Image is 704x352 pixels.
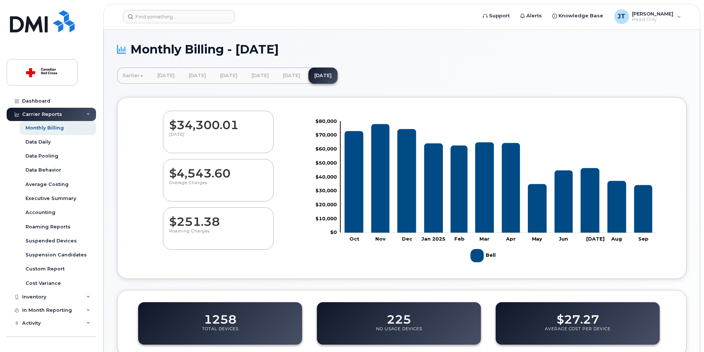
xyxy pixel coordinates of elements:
tspan: Sep [639,236,649,242]
p: Roaming Charges [169,228,267,242]
p: [DATE] [169,132,267,145]
tspan: Nov [375,236,385,242]
tspan: $0 [330,229,337,235]
tspan: $30,000 [315,187,337,193]
tspan: Mar [479,236,489,242]
dd: $251.38 [169,208,267,228]
a: [DATE] [214,68,243,84]
tspan: Dec [401,236,412,242]
tspan: Oct [349,236,359,242]
tspan: $40,000 [315,173,337,179]
a: Earlier [117,68,149,84]
h1: Monthly Billing - [DATE] [117,43,687,56]
tspan: Jun [559,236,568,242]
p: No Usage Devices [376,326,422,339]
a: [DATE] [151,68,181,84]
tspan: $10,000 [315,215,337,221]
tspan: Feb [454,236,465,242]
dd: $4,543.60 [169,159,267,180]
g: Chart [315,118,656,265]
dd: $27.27 [557,306,599,326]
p: Overage Charges [169,180,267,193]
tspan: Jan 2025 [421,236,445,242]
g: Legend [471,246,498,265]
a: [DATE] [246,68,275,84]
tspan: $50,000 [315,159,337,165]
p: Total Devices [202,326,239,339]
tspan: [DATE] [586,236,605,242]
dd: 225 [387,306,411,326]
tspan: Apr [506,236,516,242]
dd: $34,300.01 [169,111,267,132]
g: Bell [471,246,498,265]
p: Average Cost Per Device [545,326,611,339]
a: [DATE] [308,68,338,84]
a: [DATE] [183,68,212,84]
dd: 1258 [204,306,236,326]
g: Bell [345,124,653,233]
tspan: $80,000 [315,118,337,124]
tspan: Aug [611,236,622,242]
tspan: $70,000 [315,132,337,138]
tspan: May [532,236,543,242]
tspan: $60,000 [315,146,337,152]
tspan: $20,000 [315,201,337,207]
a: [DATE] [277,68,306,84]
